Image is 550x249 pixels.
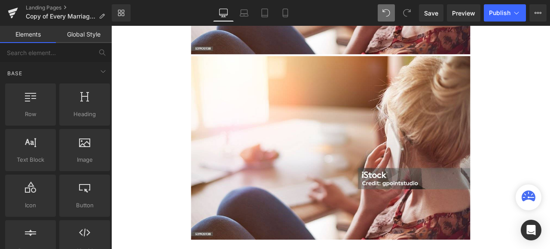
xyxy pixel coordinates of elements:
span: Image [62,155,107,164]
span: Row [8,110,53,119]
a: Desktop [213,4,234,22]
a: Mobile [275,4,296,22]
button: Redo [398,4,416,22]
button: Publish [484,4,526,22]
span: Save [424,9,438,18]
button: Undo [378,4,395,22]
a: New Library [112,4,131,22]
span: Button [62,201,107,210]
span: Heading [62,110,107,119]
span: Icon [8,201,53,210]
span: Preview [452,9,475,18]
a: Tablet [254,4,275,22]
span: Publish [489,9,510,16]
button: More [529,4,547,22]
span: Copy of Every Marriage Has Secrets [26,13,95,20]
span: Text Block [8,155,53,164]
a: Landing Pages [26,4,112,11]
a: Laptop [234,4,254,22]
div: Open Intercom Messenger [521,220,541,240]
a: Preview [447,4,480,22]
a: Global Style [56,26,112,43]
span: Base [6,69,23,77]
